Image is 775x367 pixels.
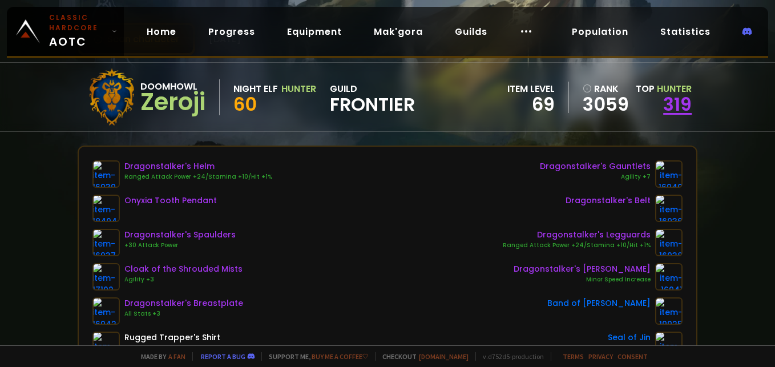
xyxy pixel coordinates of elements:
[566,195,651,207] div: Dragonstalker's Belt
[312,352,368,361] a: Buy me a coffee
[655,229,683,256] img: item-16938
[655,297,683,325] img: item-19925
[134,352,185,361] span: Made by
[563,20,637,43] a: Population
[168,352,185,361] a: a fan
[278,20,351,43] a: Equipment
[365,20,432,43] a: Mak'gora
[636,82,692,96] div: Top
[475,352,544,361] span: v. d752d5 - production
[330,96,415,113] span: Frontier
[655,195,683,222] img: item-16936
[124,172,272,182] div: Ranged Attack Power +24/Stamina +10/Hit +1%
[124,229,236,241] div: Dragonstalker's Spaulders
[124,241,236,250] div: +30 Attack Power
[199,20,264,43] a: Progress
[651,20,720,43] a: Statistics
[201,352,245,361] a: Report a bug
[330,82,415,113] div: guild
[92,263,120,291] img: item-17102
[124,332,220,344] div: Rugged Trapper's Shirt
[92,229,120,256] img: item-16937
[655,263,683,291] img: item-16941
[375,352,469,361] span: Checkout
[261,352,368,361] span: Support me,
[124,195,217,207] div: Onyxia Tooth Pendant
[140,94,205,111] div: Zeroji
[138,20,185,43] a: Home
[233,91,257,117] span: 60
[583,96,629,113] a: 3059
[563,352,584,361] a: Terms
[540,172,651,182] div: Agility +7
[547,297,651,309] div: Band of [PERSON_NAME]
[124,275,243,284] div: Agility +3
[140,79,205,94] div: Doomhowl
[92,195,120,222] img: item-18404
[92,160,120,188] img: item-16939
[49,13,107,50] span: AOTC
[617,352,648,361] a: Consent
[503,229,651,241] div: Dragonstalker's Legguards
[281,82,316,96] div: Hunter
[446,20,497,43] a: Guilds
[583,82,629,96] div: rank
[419,352,469,361] a: [DOMAIN_NAME]
[514,275,651,284] div: Minor Speed Increase
[124,297,243,309] div: Dragonstalker's Breastplate
[657,82,692,95] span: Hunter
[49,13,107,33] small: Classic Hardcore
[7,7,124,56] a: Classic HardcoreAOTC
[507,96,555,113] div: 69
[663,91,692,117] a: 319
[608,332,651,344] div: Seal of Jin
[507,82,555,96] div: item level
[92,297,120,325] img: item-16942
[124,160,272,172] div: Dragonstalker's Helm
[124,263,243,275] div: Cloak of the Shrouded Mists
[655,160,683,188] img: item-16940
[540,160,651,172] div: Dragonstalker's Gauntlets
[514,263,651,275] div: Dragonstalker's [PERSON_NAME]
[233,82,278,96] div: Night Elf
[588,352,613,361] a: Privacy
[503,241,651,250] div: Ranged Attack Power +24/Stamina +10/Hit +1%
[124,309,243,318] div: All Stats +3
